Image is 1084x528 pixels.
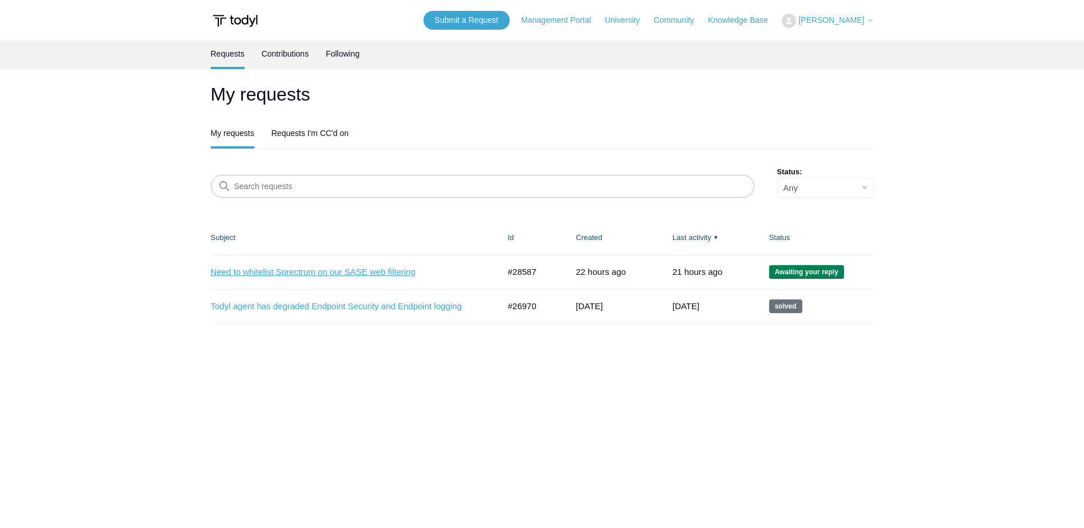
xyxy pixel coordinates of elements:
[211,221,497,255] th: Subject
[654,14,706,26] a: Community
[769,265,844,279] span: We are waiting for you to respond
[497,255,565,289] td: #28587
[708,14,779,26] a: Knowledge Base
[211,120,254,146] a: My requests
[211,41,245,67] a: Requests
[262,41,309,67] a: Contributions
[605,14,651,26] a: University
[497,221,565,255] th: Id
[211,10,259,31] img: Todyl Support Center Help Center home page
[782,14,873,28] button: [PERSON_NAME]
[576,267,626,277] time: 10/01/2025, 11:49
[576,233,602,242] a: Created
[673,267,723,277] time: 10/01/2025, 12:04
[673,301,699,311] time: 09/01/2025, 09:02
[211,81,874,108] h1: My requests
[521,14,602,26] a: Management Portal
[211,300,482,313] a: Todyl agent has degraded Endpoint Security and Endpoint logging
[326,41,359,67] a: Following
[271,120,349,146] a: Requests I'm CC'd on
[777,166,874,178] label: Status:
[798,15,864,25] span: [PERSON_NAME]
[497,289,565,323] td: #26970
[758,221,874,255] th: Status
[713,233,719,242] span: ▼
[576,301,603,311] time: 08/01/2025, 17:08
[211,266,482,279] a: Need to whitelist Sprectrum on our SASE web filtering
[769,299,802,313] span: This request has been solved
[211,175,754,198] input: Search requests
[423,11,510,30] a: Submit a Request
[673,233,711,242] a: Last activity▼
